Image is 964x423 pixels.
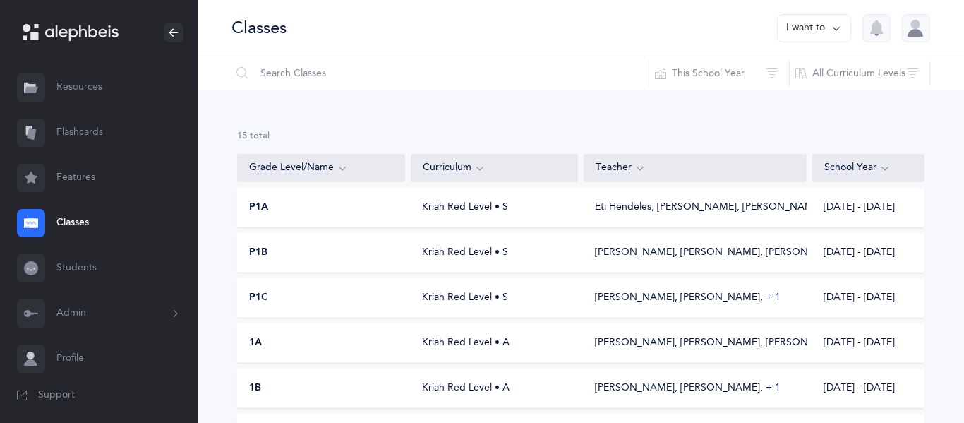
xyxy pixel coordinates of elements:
div: [PERSON_NAME], [PERSON_NAME], [PERSON_NAME] [595,336,795,350]
span: total [250,131,270,141]
div: Kriah Red Level • A [411,381,578,395]
div: [PERSON_NAME], [PERSON_NAME], [PERSON_NAME] [595,246,795,260]
span: 1B [249,381,261,395]
div: Curriculum [423,160,567,176]
div: [DATE] - [DATE] [812,336,924,350]
button: I want to [777,14,851,42]
span: P1A [249,201,268,215]
div: [DATE] - [DATE] [812,246,924,260]
input: Search Classes [231,56,649,90]
span: 1A [249,336,262,350]
div: [DATE] - [DATE] [812,381,924,395]
div: Eti Hendeles, [PERSON_NAME], [PERSON_NAME] [595,201,795,215]
div: Classes [231,16,287,40]
span: P1C [249,291,268,305]
div: [PERSON_NAME], [PERSON_NAME]‪, + 1‬ [595,381,781,395]
div: Kriah Red Level • S [411,246,578,260]
button: This School Year [649,56,790,90]
div: [PERSON_NAME], [PERSON_NAME]‪, + 1‬ [595,291,781,305]
div: Kriah Red Level • S [411,201,578,215]
span: P1B [249,246,267,260]
div: [DATE] - [DATE] [812,201,924,215]
div: School Year [824,160,912,176]
div: [DATE] - [DATE] [812,291,924,305]
button: All Curriculum Levels [789,56,930,90]
div: Teacher [596,160,795,176]
div: Kriah Red Level • S [411,291,578,305]
div: 15 [237,130,924,143]
div: Kriah Red Level • A [411,336,578,350]
div: Grade Level/Name [249,160,393,176]
span: Support [38,388,75,403]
